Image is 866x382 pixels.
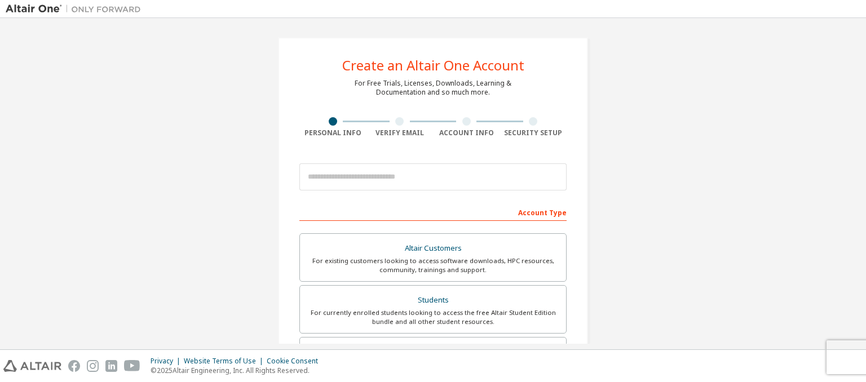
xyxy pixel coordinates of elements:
[307,292,559,308] div: Students
[500,128,567,137] div: Security Setup
[6,3,147,15] img: Altair One
[307,256,559,274] div: For existing customers looking to access software downloads, HPC resources, community, trainings ...
[307,241,559,256] div: Altair Customers
[124,360,140,372] img: youtube.svg
[299,203,567,221] div: Account Type
[433,128,500,137] div: Account Info
[355,79,511,97] div: For Free Trials, Licenses, Downloads, Learning & Documentation and so much more.
[184,357,267,366] div: Website Terms of Use
[342,59,524,72] div: Create an Altair One Account
[68,360,80,372] img: facebook.svg
[105,360,117,372] img: linkedin.svg
[366,128,434,137] div: Verify Email
[151,366,325,375] p: © 2025 Altair Engineering, Inc. All Rights Reserved.
[307,308,559,326] div: For currently enrolled students looking to access the free Altair Student Edition bundle and all ...
[151,357,184,366] div: Privacy
[299,128,366,137] div: Personal Info
[3,360,61,372] img: altair_logo.svg
[267,357,325,366] div: Cookie Consent
[87,360,99,372] img: instagram.svg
